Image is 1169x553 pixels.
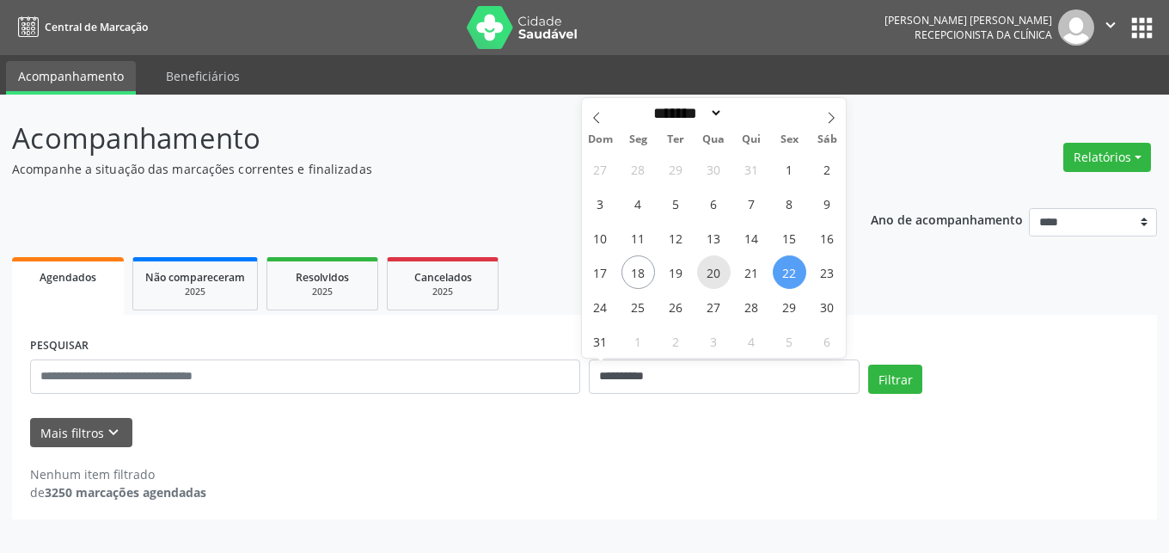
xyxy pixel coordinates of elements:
[697,152,731,186] span: Julho 30, 2025
[811,290,844,323] span: Agosto 30, 2025
[621,187,655,220] span: Agosto 4, 2025
[648,104,724,122] select: Month
[659,255,693,289] span: Agosto 19, 2025
[30,333,89,359] label: PESQUISAR
[811,152,844,186] span: Agosto 2, 2025
[659,324,693,358] span: Setembro 2, 2025
[657,134,695,145] span: Ter
[735,152,768,186] span: Julho 31, 2025
[868,365,922,394] button: Filtrar
[732,134,770,145] span: Qui
[773,324,806,358] span: Setembro 5, 2025
[735,290,768,323] span: Agosto 28, 2025
[45,484,206,501] strong: 3250 marcações agendadas
[915,28,1052,42] span: Recepcionista da clínica
[659,221,693,255] span: Agosto 12, 2025
[808,134,846,145] span: Sáb
[723,104,780,122] input: Year
[811,221,844,255] span: Agosto 16, 2025
[811,187,844,220] span: Agosto 9, 2025
[621,290,655,323] span: Agosto 25, 2025
[735,324,768,358] span: Setembro 4, 2025
[584,255,617,289] span: Agosto 17, 2025
[104,423,123,442] i: keyboard_arrow_down
[735,187,768,220] span: Agosto 7, 2025
[12,160,813,178] p: Acompanhe a situação das marcações correntes e finalizadas
[279,286,365,298] div: 2025
[584,187,617,220] span: Agosto 3, 2025
[584,324,617,358] span: Agosto 31, 2025
[584,152,617,186] span: Julho 27, 2025
[584,221,617,255] span: Agosto 10, 2025
[811,255,844,289] span: Agosto 23, 2025
[30,418,132,448] button: Mais filtroskeyboard_arrow_down
[584,290,617,323] span: Agosto 24, 2025
[154,61,252,91] a: Beneficiários
[871,208,1023,230] p: Ano de acompanhamento
[414,270,472,285] span: Cancelados
[697,290,731,323] span: Agosto 27, 2025
[811,324,844,358] span: Setembro 6, 2025
[40,270,96,285] span: Agendados
[697,221,731,255] span: Agosto 13, 2025
[659,152,693,186] span: Julho 29, 2025
[296,270,349,285] span: Resolvidos
[773,255,806,289] span: Agosto 22, 2025
[145,270,245,285] span: Não compareceram
[619,134,657,145] span: Seg
[621,255,655,289] span: Agosto 18, 2025
[735,221,768,255] span: Agosto 14, 2025
[30,483,206,501] div: de
[773,290,806,323] span: Agosto 29, 2025
[1094,9,1127,46] button: 
[697,187,731,220] span: Agosto 6, 2025
[12,13,148,41] a: Central de Marcação
[30,465,206,483] div: Nenhum item filtrado
[773,187,806,220] span: Agosto 8, 2025
[1101,15,1120,34] i: 
[45,20,148,34] span: Central de Marcação
[697,324,731,358] span: Setembro 3, 2025
[695,134,732,145] span: Qua
[582,134,620,145] span: Dom
[621,221,655,255] span: Agosto 11, 2025
[697,255,731,289] span: Agosto 20, 2025
[770,134,808,145] span: Sex
[735,255,768,289] span: Agosto 21, 2025
[773,221,806,255] span: Agosto 15, 2025
[659,290,693,323] span: Agosto 26, 2025
[621,152,655,186] span: Julho 28, 2025
[621,324,655,358] span: Setembro 1, 2025
[1063,143,1151,172] button: Relatórios
[1127,13,1157,43] button: apps
[773,152,806,186] span: Agosto 1, 2025
[659,187,693,220] span: Agosto 5, 2025
[12,117,813,160] p: Acompanhamento
[145,286,245,298] div: 2025
[400,286,486,298] div: 2025
[884,13,1052,28] div: [PERSON_NAME] [PERSON_NAME]
[6,61,136,95] a: Acompanhamento
[1058,9,1094,46] img: img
